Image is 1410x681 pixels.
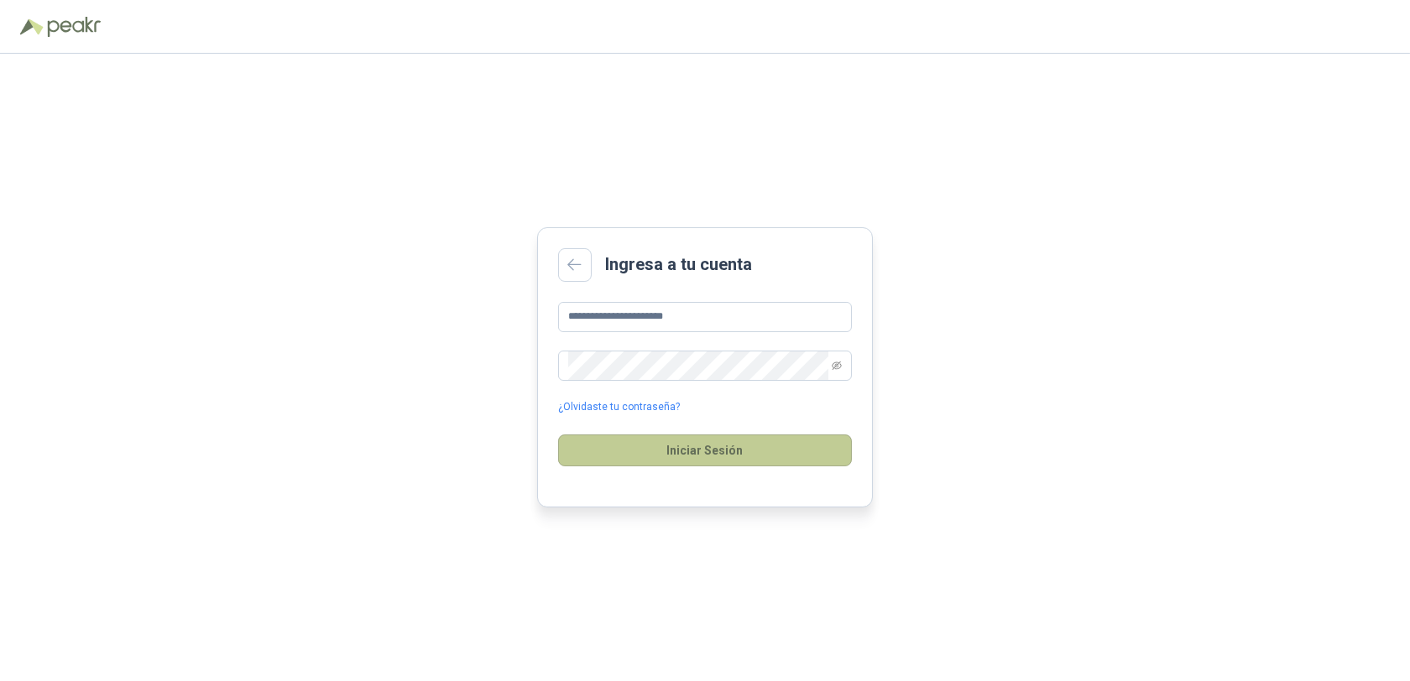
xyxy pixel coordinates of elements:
img: Peakr [47,17,101,37]
h2: Ingresa a tu cuenta [605,252,752,278]
span: eye-invisible [832,361,842,371]
a: ¿Olvidaste tu contraseña? [558,399,680,415]
img: Logo [20,18,44,35]
button: Iniciar Sesión [558,434,852,466]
